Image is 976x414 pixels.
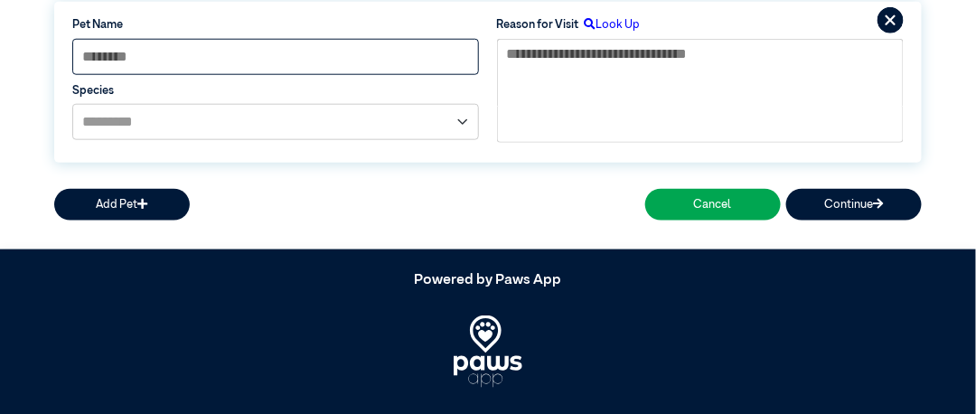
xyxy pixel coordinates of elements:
h5: Powered by Paws App [54,272,922,289]
label: Pet Name [72,16,479,33]
button: Continue [786,189,922,221]
img: PawsApp [454,315,523,388]
label: Species [72,82,479,99]
label: Reason for Visit [497,16,579,33]
button: Cancel [645,189,781,221]
label: Look Up [579,16,641,33]
button: Add Pet [54,189,190,221]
